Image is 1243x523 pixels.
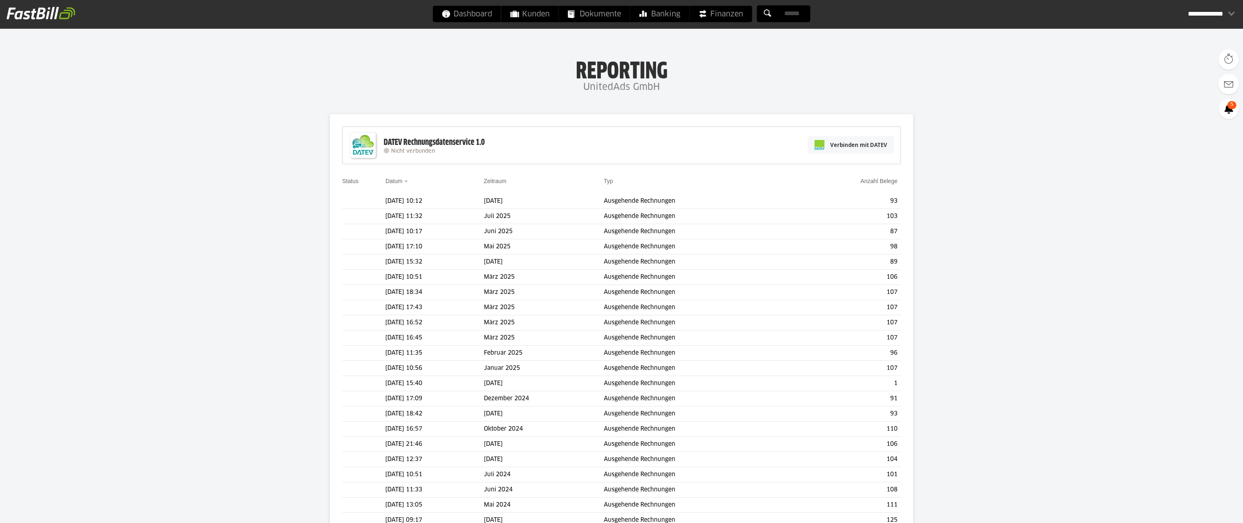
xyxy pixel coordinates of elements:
a: Kunden [502,6,559,22]
td: [DATE] 11:33 [385,482,483,498]
td: 107 [794,300,901,315]
td: 107 [794,285,901,300]
td: [DATE] [484,255,604,270]
td: Dezember 2024 [484,391,604,406]
td: März 2025 [484,270,604,285]
td: [DATE] 12:37 [385,452,483,467]
a: Anzahl Belege [861,178,898,184]
span: Nicht verbunden [391,149,435,154]
a: Typ [604,178,613,184]
td: Ausgehende Rechnungen [604,391,794,406]
td: Januar 2025 [484,361,604,376]
td: Ausgehende Rechnungen [604,346,794,361]
td: [DATE] 11:32 [385,209,483,224]
span: Verbinden mit DATEV [830,141,887,149]
a: Dokumente [559,6,630,22]
a: Banking [631,6,689,22]
td: 93 [794,194,901,209]
h1: Reporting [82,58,1161,79]
a: Zeitraum [484,178,506,184]
td: [DATE] [484,437,604,452]
td: [DATE] [484,194,604,209]
img: pi-datev-logo-farbig-24.svg [815,140,824,150]
td: Ausgehende Rechnungen [604,437,794,452]
td: [DATE] 15:32 [385,255,483,270]
a: Status [342,178,359,184]
td: Ausgehende Rechnungen [604,194,794,209]
a: 5 [1218,99,1239,119]
td: Ausgehende Rechnungen [604,452,794,467]
div: DATEV Rechnungsdatenservice 1.0 [384,137,485,148]
td: 89 [794,255,901,270]
span: Dokumente [568,6,621,22]
img: fastbill_logo_white.png [7,7,75,20]
td: Juli 2025 [484,209,604,224]
td: März 2025 [484,330,604,346]
img: sort_desc.gif [404,181,410,182]
td: 107 [794,315,901,330]
img: DATEV-Datenservice Logo [347,129,380,162]
td: [DATE] [484,406,604,422]
td: Juni 2024 [484,482,604,498]
td: [DATE] 18:42 [385,406,483,422]
td: Ausgehende Rechnungen [604,285,794,300]
td: 103 [794,209,901,224]
a: Finanzen [690,6,752,22]
td: 106 [794,270,901,285]
td: [DATE] 17:43 [385,300,483,315]
td: Ausgehende Rechnungen [604,209,794,224]
td: 96 [794,346,901,361]
td: 91 [794,391,901,406]
td: [DATE] [484,452,604,467]
td: Oktober 2024 [484,422,604,437]
td: [DATE] 18:34 [385,285,483,300]
td: Ausgehende Rechnungen [604,270,794,285]
td: Ausgehende Rechnungen [604,255,794,270]
td: März 2025 [484,285,604,300]
td: [DATE] 10:56 [385,361,483,376]
span: Banking [640,6,680,22]
a: Verbinden mit DATEV [808,136,894,154]
td: 108 [794,482,901,498]
td: 111 [794,498,901,513]
td: [DATE] 10:17 [385,224,483,239]
td: Ausgehende Rechnungen [604,239,794,255]
td: [DATE] 17:10 [385,239,483,255]
td: 93 [794,406,901,422]
td: [DATE] 16:45 [385,330,483,346]
td: Ausgehende Rechnungen [604,224,794,239]
td: [DATE] 16:52 [385,315,483,330]
td: Ausgehende Rechnungen [604,376,794,391]
td: Juni 2025 [484,224,604,239]
td: [DATE] 10:51 [385,270,483,285]
td: Ausgehende Rechnungen [604,300,794,315]
td: Ausgehende Rechnungen [604,467,794,482]
td: Juli 2024 [484,467,604,482]
td: [DATE] 10:51 [385,467,483,482]
a: Datum [385,178,402,184]
td: Ausgehende Rechnungen [604,361,794,376]
td: 87 [794,224,901,239]
td: [DATE] 16:57 [385,422,483,437]
td: [DATE] 17:09 [385,391,483,406]
iframe: Öffnet ein Widget, in dem Sie weitere Informationen finden [1180,498,1235,519]
a: Dashboard [433,6,501,22]
span: Finanzen [699,6,743,22]
span: Kunden [511,6,550,22]
td: 1 [794,376,901,391]
td: Ausgehende Rechnungen [604,330,794,346]
td: 98 [794,239,901,255]
td: [DATE] 13:05 [385,498,483,513]
td: [DATE] 10:12 [385,194,483,209]
td: Ausgehende Rechnungen [604,482,794,498]
td: Ausgehende Rechnungen [604,498,794,513]
td: [DATE] 11:35 [385,346,483,361]
td: Ausgehende Rechnungen [604,422,794,437]
td: Februar 2025 [484,346,604,361]
td: Ausgehende Rechnungen [604,315,794,330]
td: 107 [794,361,901,376]
td: 101 [794,467,901,482]
td: März 2025 [484,300,604,315]
span: Dashboard [442,6,492,22]
td: Ausgehende Rechnungen [604,406,794,422]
